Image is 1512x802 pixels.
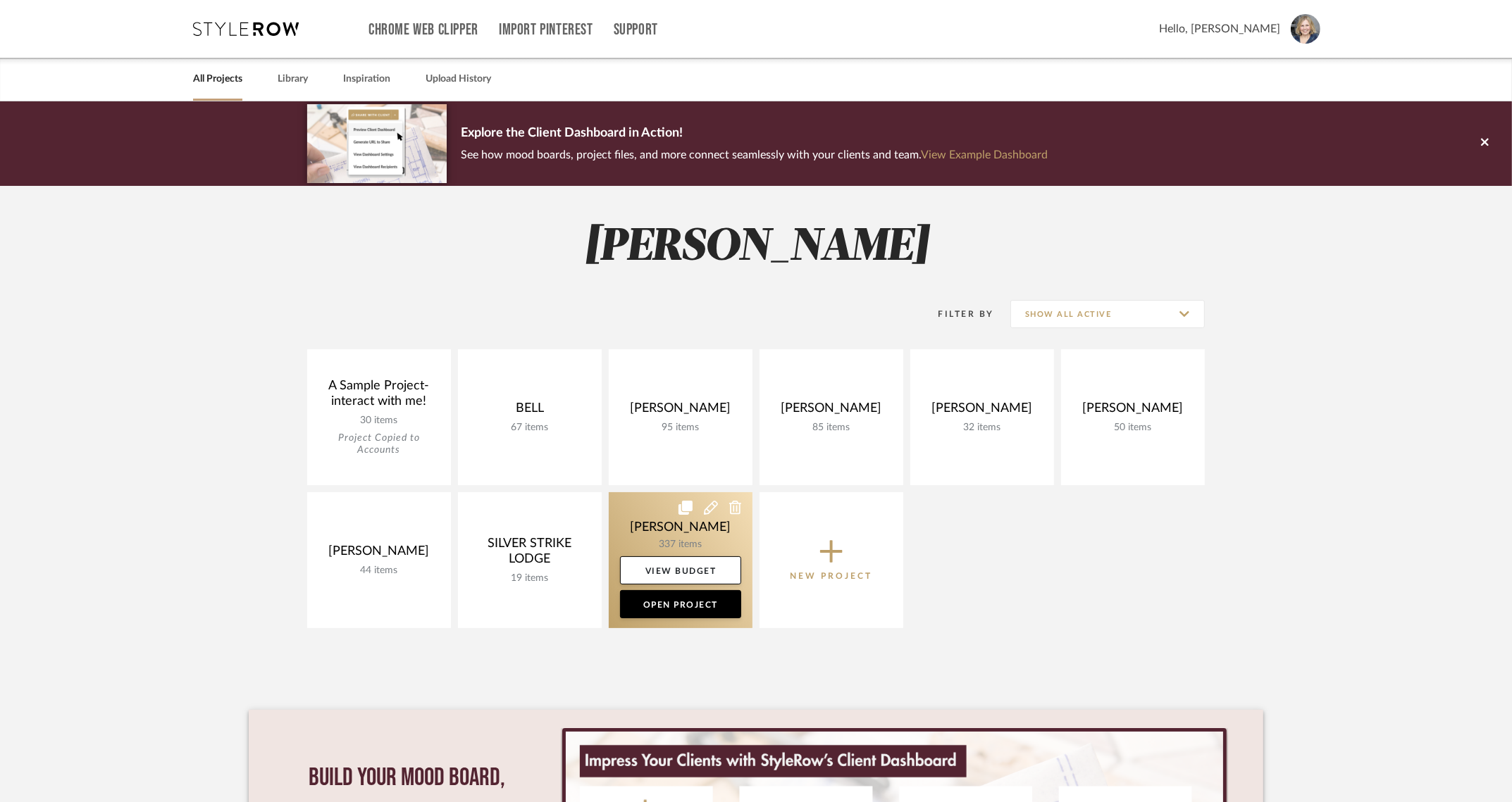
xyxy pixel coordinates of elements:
[1159,20,1280,37] span: Hello, [PERSON_NAME]
[193,70,242,89] a: All Projects
[620,590,741,618] a: Open Project
[771,422,892,434] div: 85 items
[921,149,1048,161] a: View Example Dashboard
[1291,14,1320,44] img: avatar
[318,565,440,577] div: 44 items
[278,70,308,89] a: Library
[461,145,1048,165] p: See how mood boards, project files, and more connect seamlessly with your clients and team.
[318,415,440,427] div: 30 items
[620,422,741,434] div: 95 items
[1072,422,1194,434] div: 50 items
[499,24,593,36] a: Import Pinterest
[469,422,590,434] div: 67 items
[469,536,590,572] div: SILVER STRIKE LODGE
[469,572,590,584] div: 19 items
[307,104,447,182] img: d5d033c5-7b12-40c2-a960-1ecee1989c38.png
[368,24,478,36] a: Chrome Web Clipper
[1072,401,1194,422] div: [PERSON_NAME]
[922,401,1043,422] div: [PERSON_NAME]
[760,492,903,628] button: New Project
[318,544,440,565] div: [PERSON_NAME]
[920,307,994,321] div: Filter By
[922,422,1043,434] div: 32 items
[791,569,873,583] p: New Project
[318,378,440,415] div: A Sample Project- interact with me!
[771,401,892,422] div: [PERSON_NAME]
[249,221,1263,274] h2: [PERSON_NAME]
[620,401,741,422] div: [PERSON_NAME]
[343,70,390,89] a: Inspiration
[620,556,741,584] a: View Budget
[461,123,1048,145] p: Explore the Client Dashboard in Action!
[614,24,658,36] a: Support
[426,70,491,89] a: Upload History
[318,432,440,456] div: Project Copied to Accounts
[469,401,590,422] div: BELL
